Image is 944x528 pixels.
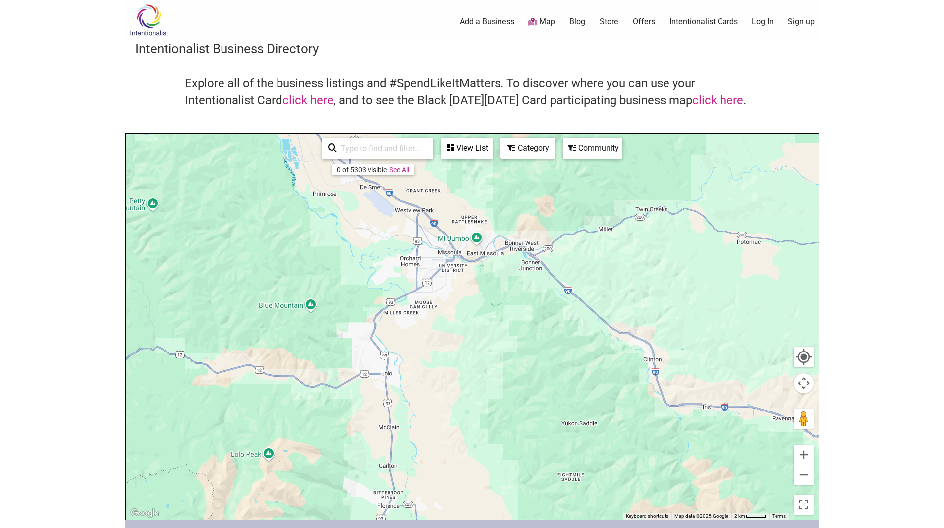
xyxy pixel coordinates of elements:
[752,16,774,27] a: Log In
[128,507,161,520] img: Google
[794,465,814,485] button: Zoom out
[389,166,409,174] a: See All
[282,93,333,107] a: click here
[500,138,555,159] div: Filter by category
[442,139,492,158] div: View List
[794,373,814,393] button: Map camera controls
[125,4,172,36] img: Intentionalist
[788,16,815,27] a: Sign up
[569,16,585,27] a: Blog
[528,16,555,28] a: Map
[441,138,493,159] div: See a list of the visible businesses
[794,347,814,367] button: Your Location
[128,507,161,520] a: Open this area in Google Maps (opens a new window)
[772,513,786,519] a: Terms (opens in new tab)
[563,138,622,159] div: Filter by Community
[501,139,554,158] div: Category
[626,513,668,520] button: Keyboard shortcuts
[633,16,655,27] a: Offers
[794,445,814,465] button: Zoom in
[600,16,618,27] a: Store
[793,494,814,515] button: Toggle fullscreen view
[185,75,760,109] h4: Explore all of the business listings and #SpendLikeItMatters. To discover where you can use your ...
[731,513,769,520] button: Map Scale: 2 km per 38 pixels
[734,513,745,519] span: 2 km
[337,166,387,174] div: 0 of 5303 visible
[564,139,621,158] div: Community
[337,139,427,158] input: Type to find and filter...
[322,138,433,159] div: Type to search and filter
[692,93,743,107] a: click here
[669,16,738,27] a: Intentionalist Cards
[674,513,728,519] span: Map data ©2025 Google
[135,40,809,58] h3: Intentionalist Business Directory
[794,409,814,429] button: Drag Pegman onto the map to open Street View
[460,16,514,27] a: Add a Business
